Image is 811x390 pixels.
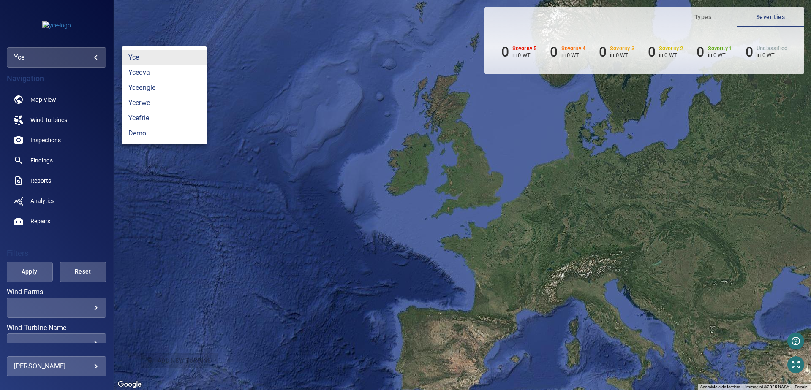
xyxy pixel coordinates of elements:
a: demo [122,126,207,141]
a: ycefriel [122,111,207,126]
a: yceengie [122,80,207,95]
a: ycecva [122,65,207,80]
a: ycerwe [122,95,207,111]
a: yce [122,50,207,65]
